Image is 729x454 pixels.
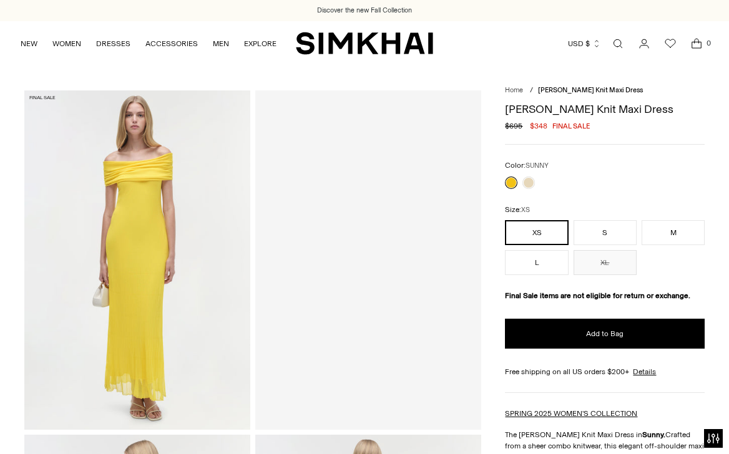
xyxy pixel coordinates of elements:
[605,31,630,56] a: Open search modal
[574,250,637,275] button: XL
[505,250,568,275] button: L
[642,220,705,245] button: M
[568,30,601,57] button: USD $
[530,120,547,132] span: $348
[52,30,81,57] a: WOMEN
[684,31,709,56] a: Open cart modal
[505,104,705,115] h1: [PERSON_NAME] Knit Maxi Dress
[505,291,690,300] strong: Final Sale items are not eligible for return or exchange.
[526,162,549,170] span: SUNNY
[505,160,549,171] label: Color:
[255,90,481,429] a: Laurelle Knit Maxi Dress
[521,206,530,214] span: XS
[574,220,637,245] button: S
[24,90,250,429] img: Laurelle Knit Maxi Dress
[632,31,657,56] a: Go to the account page
[586,329,624,339] span: Add to Bag
[505,319,705,349] button: Add to Bag
[505,204,530,216] label: Size:
[96,30,130,57] a: DRESSES
[530,85,533,96] div: /
[296,31,433,56] a: SIMKHAI
[505,85,705,96] nav: breadcrumbs
[658,31,683,56] a: Wishlist
[642,430,665,439] strong: Sunny.
[21,30,37,57] a: NEW
[505,86,523,94] a: Home
[505,366,705,377] div: Free shipping on all US orders $200+
[145,30,198,57] a: ACCESSORIES
[505,120,522,132] s: $695
[317,6,412,16] a: Discover the new Fall Collection
[505,409,637,418] a: SPRING 2025 WOMEN'S COLLECTION
[505,220,568,245] button: XS
[633,366,656,377] a: Details
[538,86,643,94] span: [PERSON_NAME] Knit Maxi Dress
[703,37,714,49] span: 0
[213,30,229,57] a: MEN
[244,30,276,57] a: EXPLORE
